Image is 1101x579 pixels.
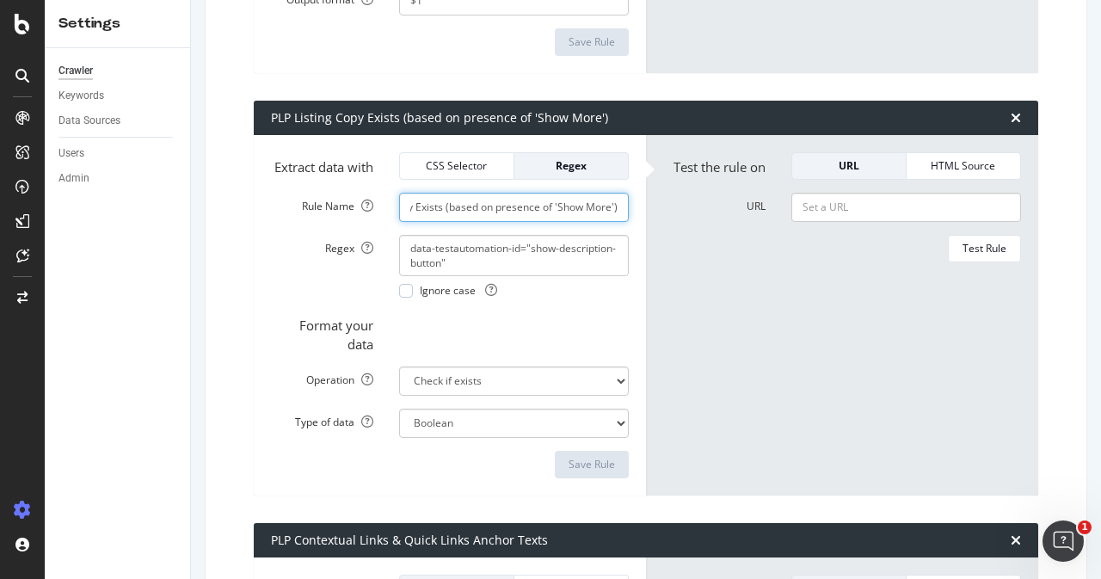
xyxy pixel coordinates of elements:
div: Regex [528,158,614,173]
span: 1 [1078,520,1092,534]
a: Keywords [58,87,178,105]
a: Crawler [58,62,178,80]
div: Save Rule [569,457,615,471]
label: Type of data [258,409,386,429]
div: URL [806,158,892,173]
div: times [1011,533,1021,547]
a: Admin [58,169,178,188]
div: PLP Listing Copy Exists (based on presence of 'Show More') [271,109,608,126]
div: Data Sources [58,112,120,130]
label: Regex [258,235,386,256]
label: URL [650,193,778,213]
button: HTML Source [907,152,1021,180]
div: HTML Source [920,158,1006,173]
a: Users [58,145,178,163]
button: Save Rule [555,28,629,56]
input: Set a URL [791,193,1021,222]
label: Format your data [258,311,386,354]
div: Save Rule [569,34,615,49]
button: Regex [514,152,629,180]
iframe: Intercom live chat [1043,520,1084,562]
span: Ignore case [420,283,497,298]
div: PLP Contextual Links & Quick Links Anchor Texts [271,532,548,549]
label: Extract data with [258,152,386,176]
div: times [1011,111,1021,125]
textarea: data-testautomation-id="show-description-button" [399,235,629,276]
div: Settings [58,14,176,34]
button: Test Rule [948,235,1021,262]
div: CSS Selector [414,158,500,173]
label: Test the rule on [650,152,778,176]
label: Operation [258,366,386,387]
a: Data Sources [58,112,178,130]
input: Provide a name [399,193,629,222]
button: CSS Selector [399,152,514,180]
button: URL [791,152,907,180]
div: Crawler [58,62,93,80]
div: Users [58,145,84,163]
div: Admin [58,169,89,188]
div: Test Rule [963,241,1006,256]
div: Keywords [58,87,104,105]
label: Rule Name [258,193,386,213]
button: Save Rule [555,451,629,478]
